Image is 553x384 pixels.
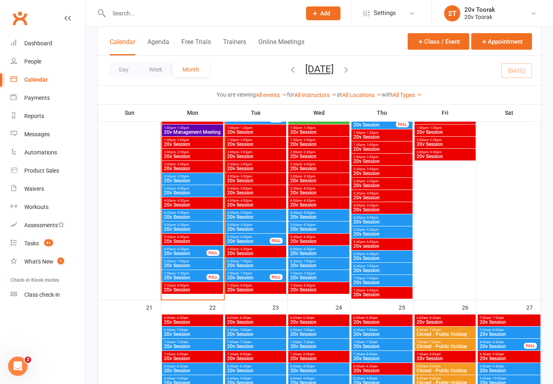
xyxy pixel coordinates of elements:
span: 20v Session [290,154,348,159]
span: 20v Session [290,227,348,232]
button: Free Trials [181,38,211,55]
span: - 2:30pm [365,155,379,159]
span: - 3:00pm [176,162,189,166]
span: 20v Session [416,130,474,135]
span: 5:30pm [353,240,411,244]
a: Clubworx [10,8,30,28]
span: 20v Session [164,263,221,268]
a: Workouts [11,198,85,216]
span: - 4:30pm [239,199,252,203]
span: 1:00pm [353,131,411,135]
span: 20v Session [227,287,285,292]
span: 1:30pm [227,138,285,142]
span: 20v Session [416,142,474,147]
span: - 3:00pm [239,162,252,166]
th: Wed [287,104,351,121]
span: 6:30am [227,328,285,332]
span: 6:30am [164,328,221,332]
span: 20v Session [164,178,221,183]
span: 3:30pm [353,192,411,195]
span: 2 [25,357,31,363]
span: 2:00pm [290,150,348,154]
span: 20v Session [290,118,338,122]
span: - 3:30pm [365,179,379,183]
span: - 6:30am [428,316,441,320]
span: 1:00pm [290,126,348,130]
span: 6:30am [290,328,348,332]
strong: You are viewing [217,91,256,98]
span: 20v Session [164,227,221,232]
span: 6:00pm [353,252,411,256]
span: 3:00pm [164,175,221,178]
span: 20v Session [164,287,221,292]
span: 20v Session [290,142,348,147]
span: 20v Session [416,320,474,325]
button: Agenda [147,38,169,55]
span: 20v Session [353,268,411,273]
span: 20v Session [290,287,348,292]
span: 6:30pm [353,264,411,268]
a: Dashboard [11,34,85,53]
a: All Locations [342,92,382,98]
span: 1:30pm [164,138,221,142]
div: What's New [24,258,53,265]
span: 20v Session [164,275,207,280]
span: - 4:30pm [176,199,189,203]
span: 1:30pm [353,143,411,147]
span: - 3:30pm [302,175,315,178]
span: 20v Session [164,239,221,244]
span: 20v Management Meeting [164,130,221,135]
span: - 3:00pm [365,167,379,171]
span: - 4:00pm [176,187,189,190]
span: - 7:00pm [302,260,315,263]
span: - 8:00pm [239,284,252,287]
span: - 5:00pm [302,211,315,215]
span: - 7:30pm [365,276,379,280]
div: Dashboard [24,40,52,46]
span: 6:00pm [290,247,348,251]
span: 20v Session [227,275,270,280]
span: - 7:30pm [239,272,252,275]
span: - 7:30pm [176,272,189,275]
span: 20v Session [479,332,539,337]
span: 7:30pm [353,289,411,292]
span: - 1:30pm [239,126,252,130]
span: - 3:00pm [302,162,315,166]
span: - 2:30pm [302,150,315,154]
div: 20v Toorak [464,6,495,13]
span: 1:30pm [290,138,348,142]
a: All Types [393,92,422,98]
a: Automations [11,143,85,162]
span: 7:00pm [290,272,348,275]
span: 6:00pm [227,247,285,251]
span: - 8:00am [491,328,504,332]
span: 20v Session [164,332,221,337]
span: 20v Session [353,232,411,236]
span: 20v Session [227,215,285,219]
th: Tue [224,104,287,121]
span: - 6:00pm [239,235,252,239]
div: 20v Toorak [464,13,495,21]
span: - 2:30pm [176,150,189,154]
span: 7:00am [479,316,539,320]
span: 6:30am [416,328,474,332]
span: 20v Session [353,320,411,325]
span: - 7:30am [302,340,315,344]
a: People [11,53,85,71]
span: - 1:30pm [428,126,442,130]
span: 3:00pm [416,150,474,154]
span: - 7:30pm [302,272,315,275]
span: - 2:30pm [428,138,442,142]
span: - 2:00pm [176,138,189,142]
span: 4:30pm [290,211,348,215]
div: 27 [526,300,541,314]
iframe: Intercom live chat [8,357,28,376]
span: 20v Session [353,147,411,152]
span: - 6:00pm [302,235,315,239]
span: 2:00pm [353,155,411,159]
a: Tasks 61 [11,234,85,253]
span: - 4:00pm [302,187,315,190]
span: 3:30pm [290,187,348,190]
span: - 8:00pm [302,284,315,287]
span: - 3:30pm [428,150,442,154]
